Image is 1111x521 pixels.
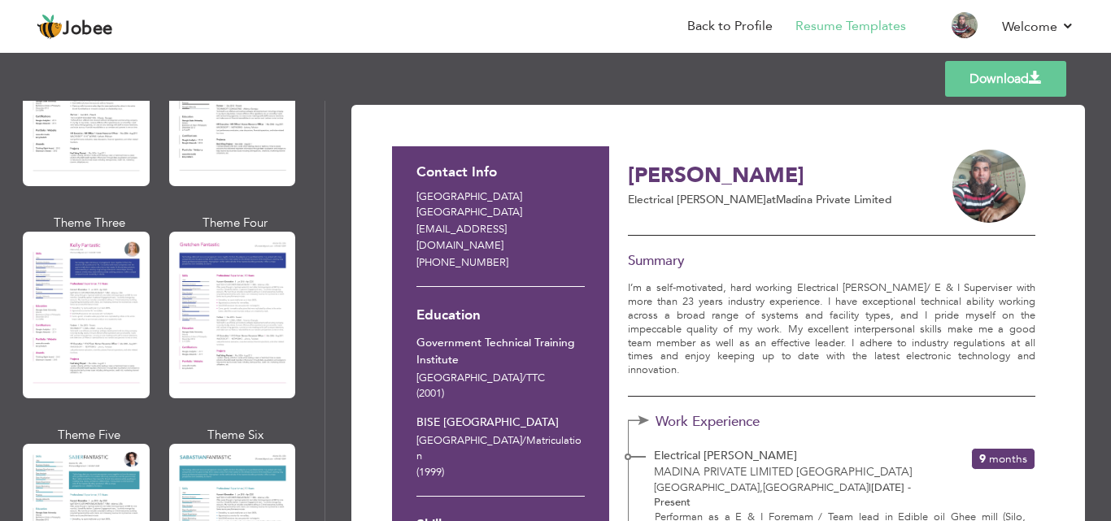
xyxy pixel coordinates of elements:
[416,189,585,221] p: [GEOGRAPHIC_DATA] [GEOGRAPHIC_DATA]
[37,14,63,40] img: jobee.io
[760,480,763,495] span: ,
[172,427,299,444] div: Theme Six
[522,371,526,385] span: /
[416,415,585,432] div: BISE [GEOGRAPHIC_DATA]
[945,61,1066,97] a: Download
[654,480,869,495] span: [GEOGRAPHIC_DATA] [GEOGRAPHIC_DATA]
[522,433,526,448] span: /
[416,335,585,368] div: Government Technical Training Institute
[979,451,986,467] span: 9
[628,164,934,189] h3: [PERSON_NAME]
[416,308,585,323] h3: Education
[989,451,1027,467] span: Months
[416,465,444,480] span: (1999)
[416,386,444,401] span: (2001)
[687,17,773,36] a: Back to Profile
[654,448,797,463] span: Electrical [PERSON_NAME]
[172,215,299,232] div: Theme Four
[416,255,585,271] p: [PHONE_NUMBER]
[37,14,113,40] a: Jobee
[416,371,545,385] span: [GEOGRAPHIC_DATA] TTC
[628,192,934,208] p: Electrical [PERSON_NAME] Madina Private Limited
[416,433,582,464] span: [GEOGRAPHIC_DATA] Matriculation
[628,254,1035,269] h3: Summary
[26,427,153,444] div: Theme Five
[628,281,1035,377] p: I’m a self-motivated, hard working Electrical [PERSON_NAME]/ E & I Superviser with more than 23 y...
[26,215,153,232] div: Theme Three
[416,222,585,254] p: [EMAIL_ADDRESS][DOMAIN_NAME]
[656,415,793,430] span: Work Experience
[766,192,776,207] span: at
[952,12,978,38] img: Profile Img
[654,464,913,480] span: Madina Private Limited [GEOGRAPHIC_DATA]
[63,20,113,38] span: Jobee
[654,480,911,510] span: [DATE] - Present
[1002,17,1074,37] a: Welcome
[416,165,585,180] h3: Contact Info
[795,17,906,36] a: Resume Templates
[952,150,1026,223] img: AUrxB86ptiOAAAAAAElFTkSuQmCC
[869,480,871,495] span: |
